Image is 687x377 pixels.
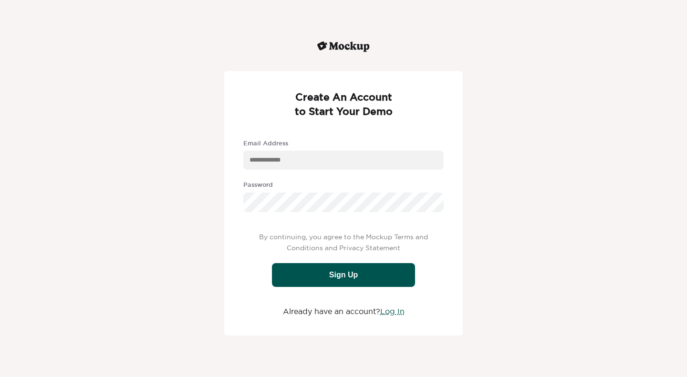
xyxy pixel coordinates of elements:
div: Already have an account? [243,90,444,317]
label: Password [243,179,444,190]
a: Log In [380,307,405,316]
button: Sign Up [272,263,415,287]
label: Email Address [243,138,444,149]
h3: Create An Account to Start Your Demo [243,90,444,119]
span: By continuing, you agree to the Mockup Terms and Conditions and Privacy Statement [259,233,428,252]
div: Mockup [317,41,370,52]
